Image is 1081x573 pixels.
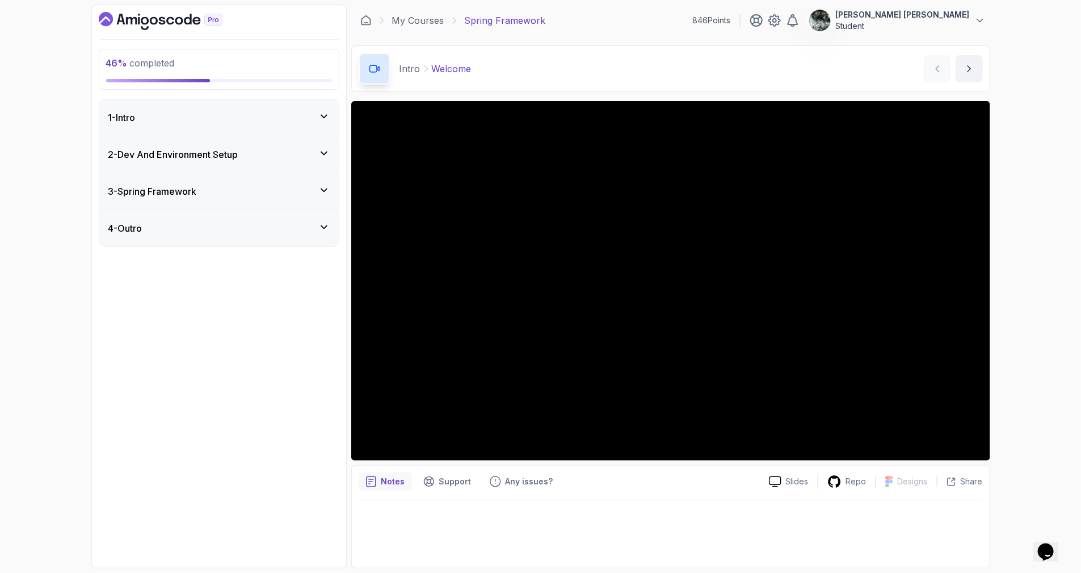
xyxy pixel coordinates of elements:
[818,475,876,489] a: Repo
[108,111,136,124] h3: 1 - Intro
[506,476,553,487] p: Any issues?
[898,476,928,487] p: Designs
[99,210,339,246] button: 4-Outro
[937,476,983,487] button: Share
[359,472,412,491] button: notes button
[1033,528,1070,562] iframe: chat widget
[351,101,990,461] iframe: 1 - Hi
[961,476,983,487] p: Share
[360,15,372,26] a: Dashboard
[106,57,128,69] span: 46 %
[108,148,238,161] h3: 2 - Dev And Environment Setup
[99,173,339,210] button: 3-Spring Framework
[760,476,818,488] a: Slides
[439,476,472,487] p: Support
[392,14,444,27] a: My Courses
[836,9,970,20] p: [PERSON_NAME] [PERSON_NAME]
[483,472,560,491] button: Feedback button
[693,15,731,26] p: 846 Points
[809,10,831,31] img: user profile image
[99,12,249,30] a: Dashboard
[786,476,809,487] p: Slides
[381,476,405,487] p: Notes
[846,476,867,487] p: Repo
[99,136,339,173] button: 2-Dev And Environment Setup
[809,9,986,32] button: user profile image[PERSON_NAME] [PERSON_NAME]Student
[836,20,970,32] p: Student
[108,185,197,198] h3: 3 - Spring Framework
[924,55,951,82] button: previous content
[956,55,983,82] button: next content
[465,14,546,27] p: Spring Framework
[106,57,175,69] span: completed
[108,221,142,235] h3: 4 - Outro
[417,472,478,491] button: Support button
[399,62,420,76] p: Intro
[99,99,339,136] button: 1-Intro
[432,62,472,76] p: Welcome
